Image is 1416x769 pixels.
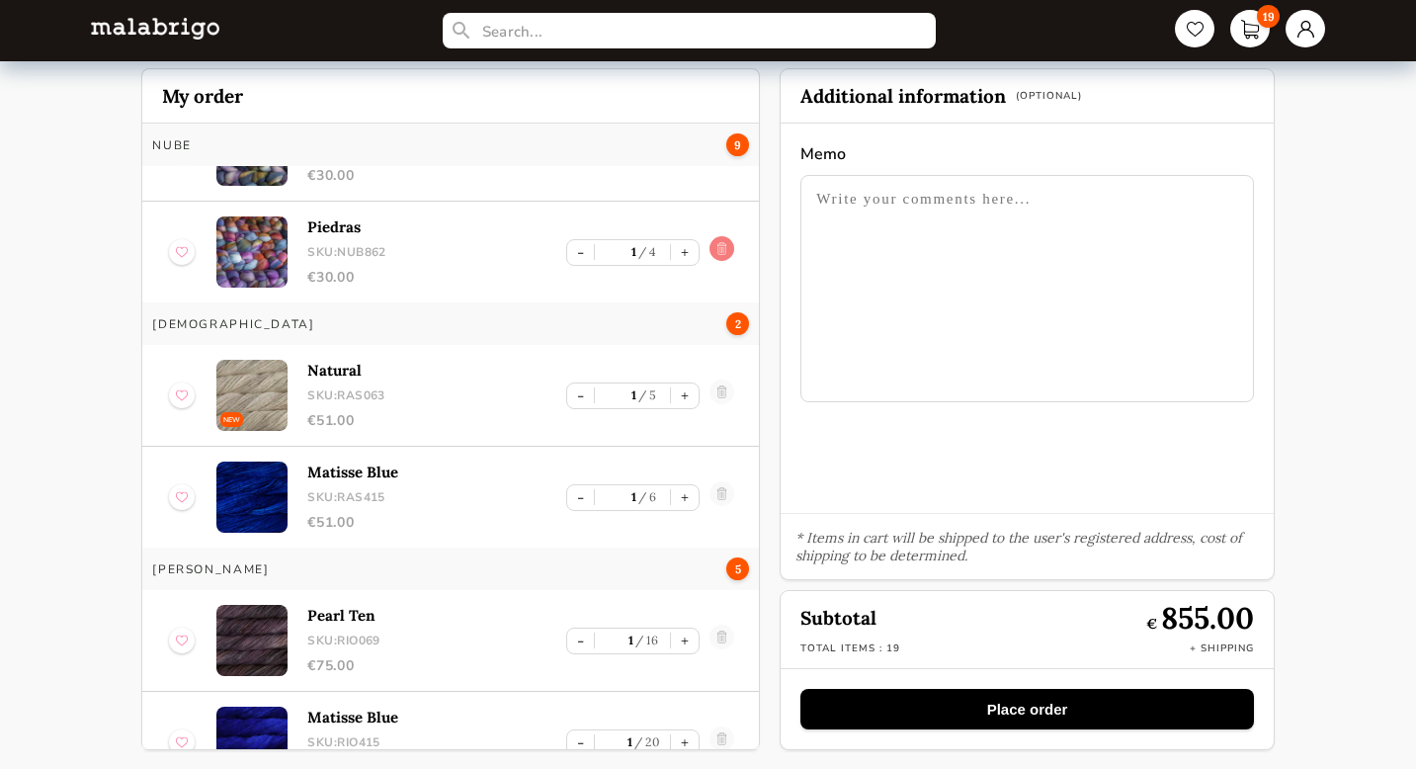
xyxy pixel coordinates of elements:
button: - [567,485,594,510]
p: SKU: RIO069 [307,633,566,648]
p: € 51.00 [307,411,566,430]
h2: My order [142,69,759,124]
p: € 75.00 [307,656,566,675]
p: € 30.00 [307,268,566,287]
button: + [671,485,699,510]
h2: Additional information [781,69,1273,124]
button: + [671,629,699,653]
p: NEW [223,415,240,424]
button: - [567,384,594,408]
p: Piedras [307,217,566,236]
p: Matisse Blue [307,708,566,726]
label: 5 [636,387,657,402]
p: SKU: RAS063 [307,387,566,403]
h3: [DEMOGRAPHIC_DATA] [152,316,314,332]
h3: Nube [152,137,192,153]
button: - [567,730,594,755]
img: L5WsItTXhTFtyxb3tkNoXNspfcfOAAWlbXYcuBTUg0FA22wzaAJ6kXiYLTb6coiuTfQf1mE2HwVko7IAAAAASUVORK5CYII= [91,18,219,39]
p: 855.00 [1146,599,1254,637]
input: Search... [443,13,937,48]
h3: [PERSON_NAME] [152,561,269,577]
span: € [1146,615,1161,633]
p: € 30.00 [307,166,566,185]
p: + Shipping [1190,641,1254,655]
p: Total items : 19 [800,641,900,655]
label: (Optional) [1016,89,1082,103]
label: Memo [800,143,1253,165]
img: 0.jpg [216,462,288,533]
button: Place order [800,689,1253,729]
strong: Subtotal [800,606,876,630]
label: 6 [636,489,657,504]
label: 4 [636,244,657,259]
img: 0.jpg [216,216,288,288]
button: - [567,240,594,265]
label: 20 [632,734,660,749]
button: + [671,384,699,408]
p: Matisse Blue [307,463,566,481]
span: 5 [726,557,749,580]
p: * Items in cart will be shipped to the user's registered address, cost of shipping to be determined. [781,513,1273,579]
a: 19 [1230,10,1270,47]
span: 2 [726,312,749,335]
p: € 51.00 [307,513,566,532]
img: 0.jpg [216,360,288,431]
button: + [671,240,699,265]
p: SKU: RAS415 [307,489,566,505]
span: 9 [726,133,749,156]
p: SKU: NUB862 [307,244,566,260]
button: + [671,730,699,755]
p: SKU: RIO415 [307,734,566,750]
p: Natural [307,361,566,380]
button: - [567,629,594,653]
img: 0.jpg [216,605,288,676]
span: 19 [1257,5,1280,28]
p: Pearl Ten [307,606,566,625]
label: 16 [633,633,659,647]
